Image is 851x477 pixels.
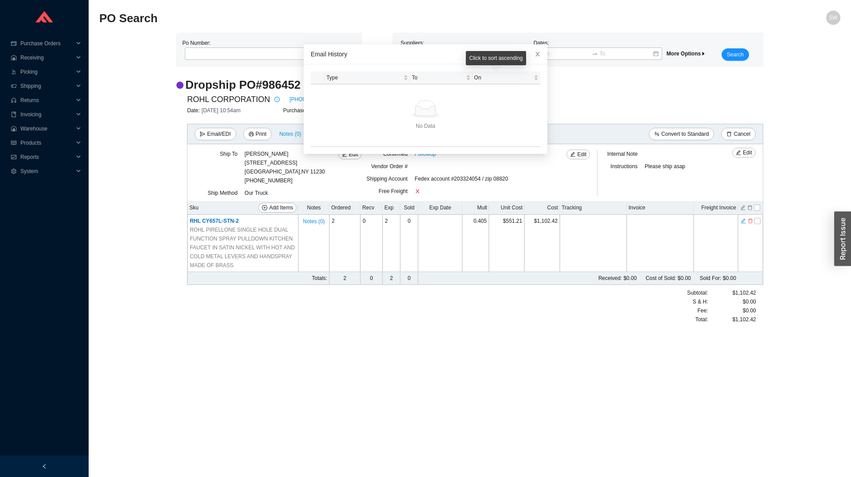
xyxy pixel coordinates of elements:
[20,93,74,107] span: Returns
[383,215,400,272] td: 2
[740,204,746,210] button: edit
[708,315,756,324] div: $1,102.42
[371,163,408,170] span: Vendor Order #
[383,151,407,157] span: Confirmed
[298,201,329,215] th: Notes
[326,73,402,82] span: Type
[20,107,74,122] span: Invoicing
[412,73,464,82] span: To
[289,95,337,104] a: [PHONE_NUMBER]
[20,36,74,51] span: Purchase Orders
[279,130,301,138] span: Notes ( 0 )
[726,131,732,138] span: delete
[329,215,360,272] td: 2
[324,71,410,84] th: Type sortable
[598,275,622,281] span: Received:
[99,11,655,26] h2: PO Search
[207,130,230,138] span: Email/EDI
[462,201,489,215] th: Mult
[592,51,598,57] span: to
[11,112,17,117] span: book
[195,128,236,140] button: sendEmail/EDI
[415,174,574,187] div: Fedex account #203324054 / zip 08820
[645,162,727,174] div: Please ship asap
[20,65,74,79] span: Picking
[531,39,664,61] div: Dates:
[697,306,708,315] span: Fee :
[474,73,532,82] span: On
[379,188,407,194] span: Free Freight
[187,93,270,106] span: ROHL CORPORATION
[270,93,282,106] button: info-circle
[42,464,47,469] span: left
[410,71,472,84] th: To sortable
[472,71,540,84] th: On sortable
[732,148,756,158] button: editEdit
[329,272,360,285] td: 2
[243,128,272,140] button: printerPrint
[342,152,347,158] span: edit
[747,217,753,223] button: delete
[489,201,524,215] th: Unit Cost
[20,150,74,164] span: Reports
[654,131,660,138] span: swap
[338,150,362,159] button: editEdit
[11,154,17,160] span: fund
[329,201,360,215] th: Ordered
[360,201,383,215] th: Recv
[701,51,706,56] span: caret-right
[383,201,400,215] th: Exp
[245,190,268,196] span: Our Truck
[312,275,327,281] span: Totals:
[693,297,708,306] span: S & H:
[524,215,560,272] td: $1,102.42
[748,218,753,224] span: delete
[734,130,750,138] span: Cancel
[185,77,301,93] h2: Dropship PO # 986452
[415,150,436,158] a: Followup
[249,131,254,138] span: printer
[462,272,738,285] td: $0.00 $0.00 $0.00
[20,122,74,136] span: Warehouse
[20,164,74,178] span: System
[740,217,746,223] button: edit
[262,205,267,211] span: plus-circle
[646,275,676,281] span: Cost of Sold:
[687,288,708,297] span: Subtotal:
[360,215,383,272] td: 0
[829,11,837,25] span: SW
[649,128,714,140] button: swapConvert to Standard
[489,215,524,272] td: $551.21
[360,272,383,285] td: 0
[303,217,324,226] span: Notes ( 0 )
[367,176,408,182] span: Shipping Account
[700,275,722,281] span: Sold For:
[202,107,241,114] span: [DATE] 10:54am
[743,306,756,315] span: $0.00
[11,98,17,103] span: customer-service
[415,189,420,194] span: close
[743,148,752,157] span: Edit
[269,203,293,212] span: Add Items
[537,49,590,58] input: From
[727,50,744,59] span: Search
[708,288,756,297] div: $1,102.42
[245,150,325,176] div: [PERSON_NAME] [STREET_ADDRESS] [GEOGRAPHIC_DATA] , NY 11230
[349,150,358,159] span: Edit
[566,150,590,159] button: editEdit
[661,130,709,138] span: Convert to Standard
[182,39,312,61] div: Po Number:
[189,203,297,213] div: Sku
[741,218,746,224] span: edit
[560,201,627,215] th: Tracking
[11,169,17,174] span: setting
[190,225,296,270] span: ROHL PIRELLONE SINGLE HOLE DUAL FUNCTION SPRAY PULLDOWN KITCHEN FAUCET IN SATIN NICKEL WITH HOT A...
[11,140,17,146] span: read
[667,51,706,57] span: More Options
[400,201,418,215] th: Sold
[462,215,489,272] td: 0.405
[207,190,237,196] span: Ship Method
[721,128,755,140] button: deleteCancel
[524,201,560,215] th: Cost
[279,129,301,135] button: Notes (0)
